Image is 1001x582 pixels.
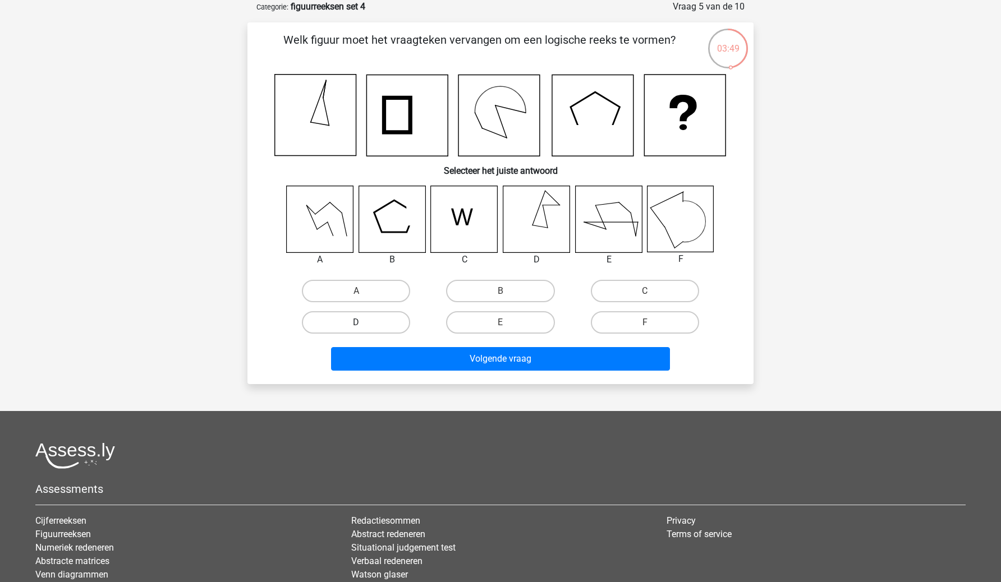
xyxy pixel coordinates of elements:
a: Watson glaser [351,569,408,580]
a: Verbaal redeneren [351,556,423,566]
a: Venn diagrammen [35,569,108,580]
small: Categorie: [256,3,288,11]
label: A [302,280,410,302]
a: Redactiesommen [351,515,420,526]
div: E [567,253,651,266]
strong: figuurreeksen set 4 [291,1,365,12]
p: Welk figuur moet het vraagteken vervangen om een logische reeks te vormen? [265,31,694,65]
h6: Selecteer het juiste antwoord [265,156,736,176]
div: C [422,253,507,266]
label: B [446,280,554,302]
a: Numeriek redeneren [35,542,114,553]
div: D [494,253,579,266]
h5: Assessments [35,482,966,496]
button: Volgende vraag [331,347,671,371]
label: F [591,311,699,334]
div: A [278,253,362,266]
a: Privacy [667,515,696,526]
img: Assessly logo [35,442,115,469]
label: C [591,280,699,302]
a: Terms of service [667,529,732,539]
a: Abstracte matrices [35,556,109,566]
a: Situational judgement test [351,542,456,553]
div: F [639,252,723,266]
div: B [350,253,435,266]
div: 03:49 [707,27,749,56]
a: Cijferreeksen [35,515,86,526]
a: Abstract redeneren [351,529,425,539]
label: E [446,311,554,334]
a: Figuurreeksen [35,529,91,539]
label: D [302,311,410,334]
